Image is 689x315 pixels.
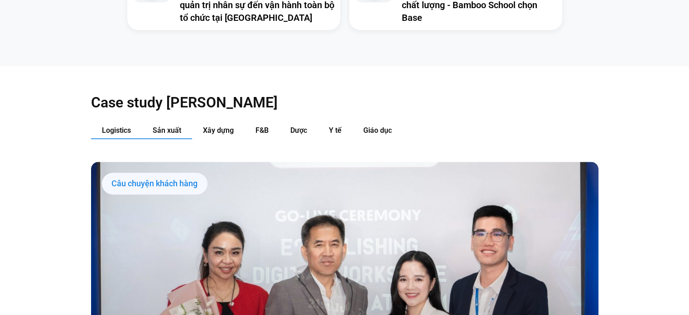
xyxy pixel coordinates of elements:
div: Câu chuyện khách hàng [102,173,207,194]
span: F&B [255,126,269,135]
h2: Case study [PERSON_NAME] [91,93,598,111]
span: Logistics [102,126,131,135]
span: Y tế [329,126,342,135]
span: Dược [290,126,307,135]
span: Sản xuất [153,126,181,135]
span: Giáo dục [363,126,392,135]
span: Xây dựng [203,126,234,135]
